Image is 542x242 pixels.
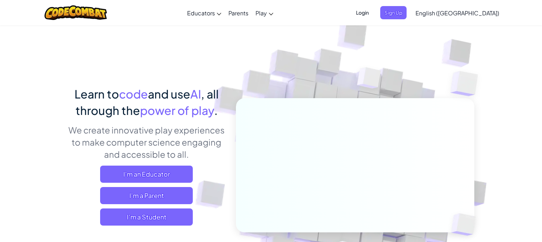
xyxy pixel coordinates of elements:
[140,103,214,117] span: power of play
[225,3,252,22] a: Parents
[100,208,193,226] button: I'm a Student
[415,9,499,17] span: English ([GEOGRAPHIC_DATA])
[190,87,201,101] span: AI
[412,3,503,22] a: English ([GEOGRAPHIC_DATA])
[119,87,148,101] span: code
[352,6,373,19] button: Login
[214,103,218,117] span: .
[380,6,407,19] button: Sign Up
[74,87,119,101] span: Learn to
[344,53,395,106] img: Overlap cubes
[100,166,193,183] a: I'm an Educator
[187,9,215,17] span: Educators
[252,3,277,22] a: Play
[45,5,107,20] img: CodeCombat logo
[100,187,193,204] a: I'm a Parent
[148,87,190,101] span: and use
[436,54,498,114] img: Overlap cubes
[68,124,225,160] p: We create innovative play experiences to make computer science engaging and accessible to all.
[255,9,267,17] span: Play
[184,3,225,22] a: Educators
